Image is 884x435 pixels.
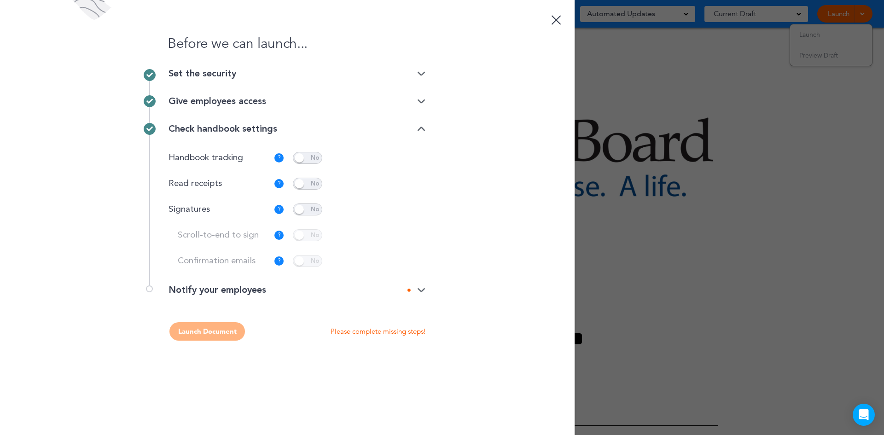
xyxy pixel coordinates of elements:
[169,69,425,78] div: Set the security
[169,285,425,295] div: Notify your employees
[274,205,284,214] div: ?
[331,327,425,336] p: Please complete missing steps!
[417,126,425,132] img: arrow-down@2x.png
[417,71,425,77] img: arrow-down@2x.png
[149,37,425,51] h1: Before we can launch...
[169,180,268,188] p: Read receipts
[417,287,425,293] img: arrow-down@2x.png
[169,124,425,133] div: Check handbook settings
[169,205,268,214] p: Signatures
[169,97,425,106] div: Give employees access
[274,231,284,240] div: ?
[274,256,284,266] div: ?
[274,179,284,188] div: ?
[417,99,425,104] img: arrow-down@2x.png
[169,154,268,162] p: Handbook tracking
[274,153,284,162] div: ?
[853,404,875,426] div: Open Intercom Messenger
